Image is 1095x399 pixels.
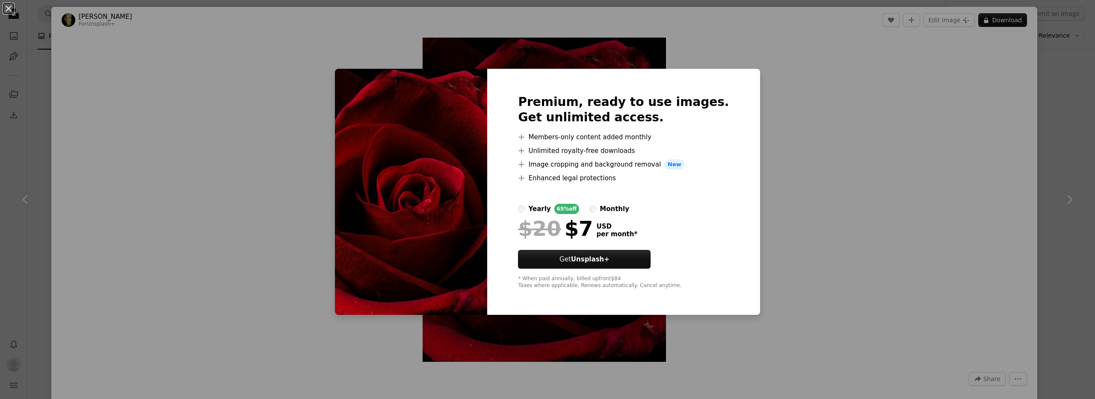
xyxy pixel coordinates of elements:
div: monthly [600,204,629,214]
img: premium_photo-1673512185638-30c51fd4857b [335,69,487,315]
div: yearly [528,204,550,214]
li: Enhanced legal protections [518,173,729,183]
h2: Premium, ready to use images. Get unlimited access. [518,94,729,125]
li: Image cropping and background removal [518,159,729,170]
input: yearly65%off [518,205,525,212]
div: $7 [518,217,593,240]
span: USD [596,223,637,230]
li: Unlimited royalty-free downloads [518,146,729,156]
span: New [664,159,685,170]
a: GetUnsplash+ [518,250,651,269]
div: 65% off [554,204,580,214]
span: per month * [596,230,637,238]
span: $20 [518,217,561,240]
li: Members-only content added monthly [518,132,729,142]
input: monthly [589,205,596,212]
div: * When paid annually, billed upfront $84 Taxes where applicable. Renews automatically. Cancel any... [518,276,729,289]
strong: Unsplash+ [571,255,610,263]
